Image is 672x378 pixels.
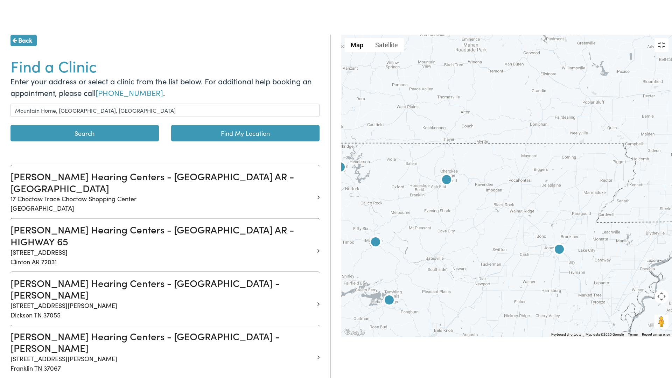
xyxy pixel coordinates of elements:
[551,332,581,337] button: Keyboard shortcuts
[343,328,366,337] img: Google
[628,332,638,336] a: Terms (opens in new tab)
[345,38,369,52] button: Show street map
[10,277,314,320] a: [PERSON_NAME] Hearing Centers - [GEOGRAPHIC_DATA] - [PERSON_NAME] [STREET_ADDRESS][PERSON_NAME]Di...
[10,57,320,75] h1: Find a Clinic
[369,38,404,52] button: Show satellite imagery
[10,224,314,247] h3: [PERSON_NAME] Hearing Centers - [GEOGRAPHIC_DATA] AR - HIGHWAY 65
[10,170,314,194] h3: [PERSON_NAME] Hearing Centers - [GEOGRAPHIC_DATA] AR - [GEOGRAPHIC_DATA]
[10,330,314,354] h3: [PERSON_NAME] Hearing Centers - [GEOGRAPHIC_DATA] - [PERSON_NAME]
[642,332,670,336] a: Report a map error
[171,125,320,141] a: Find My Location
[18,35,32,45] span: Back
[654,38,668,52] button: Toggle fullscreen view
[654,315,668,329] button: Drag Pegman onto the map to open Street View
[10,277,314,301] h3: [PERSON_NAME] Hearing Centers - [GEOGRAPHIC_DATA] - [PERSON_NAME]
[10,75,320,98] p: Enter your address or select a clinic from the list below. For additional help booking an appoint...
[10,330,314,373] a: [PERSON_NAME] Hearing Centers - [GEOGRAPHIC_DATA] - [PERSON_NAME] [STREET_ADDRESS][PERSON_NAME]Fr...
[10,170,314,213] a: [PERSON_NAME] Hearing Centers - [GEOGRAPHIC_DATA] AR - [GEOGRAPHIC_DATA] 17 Choctaw Trace Choctaw...
[10,194,314,213] p: 17 Choctaw Trace Choctaw Shopping Center [GEOGRAPHIC_DATA]
[10,354,314,373] p: [STREET_ADDRESS][PERSON_NAME] Franklin TN 37067
[654,289,668,303] button: Map camera controls
[586,332,624,336] span: Map data ©2025 Google
[10,35,37,46] a: Back
[10,125,159,141] button: Search
[343,328,366,337] a: Open this area in Google Maps (opens a new window)
[96,87,163,98] a: [PHONE_NUMBER]
[10,104,320,117] input: Enter a location
[10,247,314,266] p: [STREET_ADDRESS] Clinton AR 72031
[10,224,314,266] a: [PERSON_NAME] Hearing Centers - [GEOGRAPHIC_DATA] AR - HIGHWAY 65 [STREET_ADDRESS]Clinton AR 72031
[10,301,314,320] p: [STREET_ADDRESS][PERSON_NAME] Dickson TN 37055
